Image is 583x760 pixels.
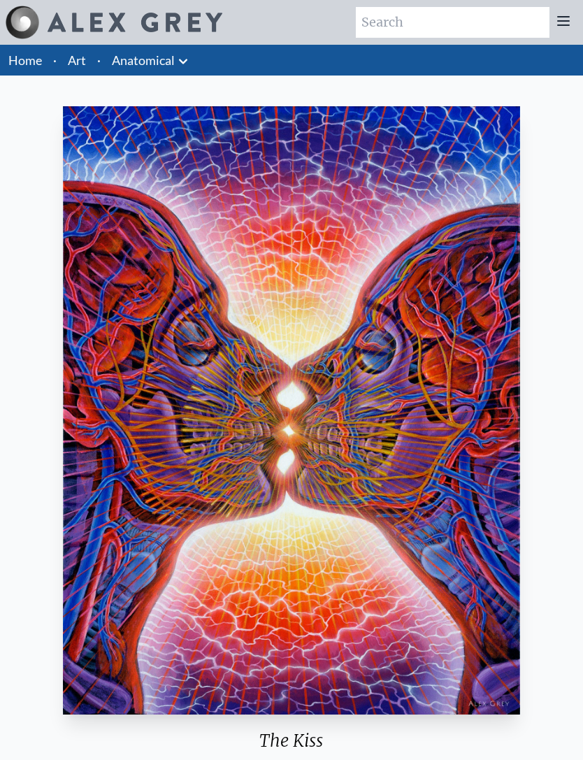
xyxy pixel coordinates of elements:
li: · [48,45,62,76]
a: Home [8,52,42,68]
a: Anatomical [112,50,175,70]
a: Art [68,50,86,70]
img: The-Kiss-2008-Alex-Grey-watermarked.jpg [63,106,520,715]
input: Search [356,7,549,38]
li: · [92,45,106,76]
